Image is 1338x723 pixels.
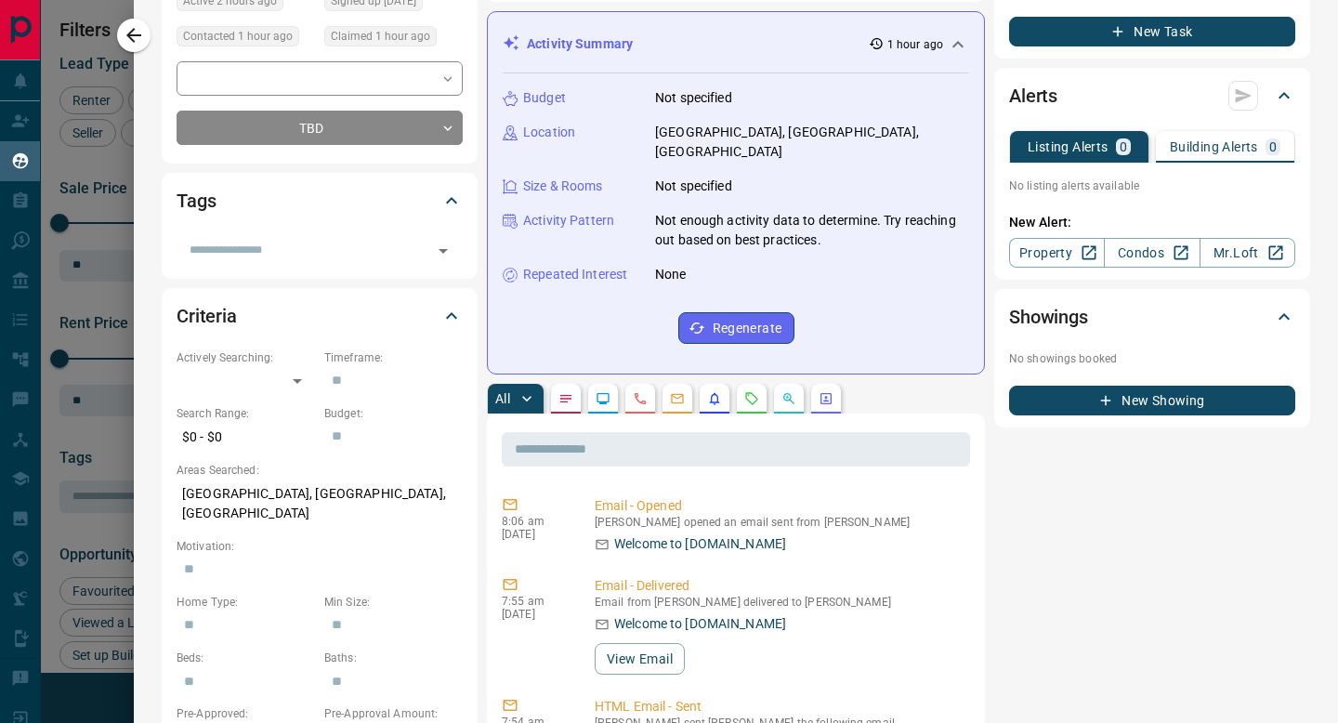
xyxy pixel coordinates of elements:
[595,697,963,716] p: HTML Email - Sent
[819,391,833,406] svg: Agent Actions
[177,650,315,666] p: Beds:
[177,405,315,422] p: Search Range:
[1009,213,1295,232] p: New Alert:
[523,177,603,196] p: Size & Rooms
[1009,386,1295,415] button: New Showing
[707,391,722,406] svg: Listing Alerts
[633,391,648,406] svg: Calls
[523,265,627,284] p: Repeated Interest
[177,705,315,722] p: Pre-Approved:
[614,614,786,634] p: Welcome to [DOMAIN_NAME]
[324,705,463,722] p: Pre-Approval Amount:
[502,608,567,621] p: [DATE]
[177,422,315,453] p: $0 - $0
[1009,73,1295,118] div: Alerts
[324,650,463,666] p: Baths:
[331,27,430,46] span: Claimed 1 hour ago
[177,349,315,366] p: Actively Searching:
[670,391,685,406] svg: Emails
[502,515,567,528] p: 8:06 am
[655,88,732,108] p: Not specified
[523,211,614,230] p: Activity Pattern
[1009,17,1295,46] button: New Task
[1028,140,1108,153] p: Listing Alerts
[1009,302,1088,332] h2: Showings
[177,111,463,145] div: TBD
[595,596,963,609] p: Email from [PERSON_NAME] delivered to [PERSON_NAME]
[595,516,963,529] p: [PERSON_NAME] opened an email sent from [PERSON_NAME]
[1009,295,1295,339] div: Showings
[655,123,969,162] p: [GEOGRAPHIC_DATA], [GEOGRAPHIC_DATA], [GEOGRAPHIC_DATA]
[324,26,463,52] div: Wed Sep 17 2025
[744,391,759,406] svg: Requests
[502,595,567,608] p: 7:55 am
[595,496,963,516] p: Email - Opened
[177,178,463,223] div: Tags
[177,462,463,479] p: Areas Searched:
[1170,140,1258,153] p: Building Alerts
[177,594,315,611] p: Home Type:
[177,538,463,555] p: Motivation:
[324,405,463,422] p: Budget:
[177,294,463,338] div: Criteria
[503,27,969,61] div: Activity Summary1 hour ago
[523,123,575,142] p: Location
[324,594,463,611] p: Min Size:
[781,391,796,406] svg: Opportunities
[502,528,567,541] p: [DATE]
[527,34,633,54] p: Activity Summary
[177,479,463,529] p: [GEOGRAPHIC_DATA], [GEOGRAPHIC_DATA], [GEOGRAPHIC_DATA]
[614,534,786,554] p: Welcome to [DOMAIN_NAME]
[430,238,456,264] button: Open
[523,88,566,108] p: Budget
[595,576,963,596] p: Email - Delivered
[495,392,510,405] p: All
[655,177,732,196] p: Not specified
[596,391,610,406] svg: Lead Browsing Activity
[887,36,943,53] p: 1 hour ago
[1009,177,1295,194] p: No listing alerts available
[324,349,463,366] p: Timeframe:
[1200,238,1295,268] a: Mr.Loft
[1009,238,1105,268] a: Property
[1009,350,1295,367] p: No showings booked
[177,301,237,331] h2: Criteria
[1120,140,1127,153] p: 0
[1009,81,1057,111] h2: Alerts
[558,391,573,406] svg: Notes
[655,265,687,284] p: None
[177,26,315,52] div: Wed Sep 17 2025
[1104,238,1200,268] a: Condos
[177,186,216,216] h2: Tags
[595,643,685,675] button: View Email
[655,211,969,250] p: Not enough activity data to determine. Try reaching out based on best practices.
[678,312,794,344] button: Regenerate
[183,27,293,46] span: Contacted 1 hour ago
[1269,140,1277,153] p: 0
